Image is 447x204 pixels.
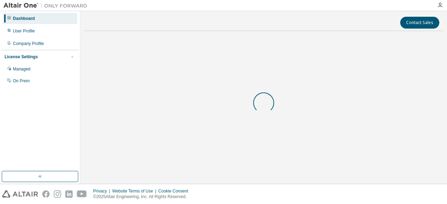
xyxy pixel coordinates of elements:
img: linkedin.svg [65,190,73,198]
div: Company Profile [13,41,44,46]
img: facebook.svg [42,190,50,198]
img: altair_logo.svg [2,190,38,198]
div: Privacy [93,188,112,194]
div: Cookie Consent [158,188,192,194]
div: User Profile [13,28,35,34]
img: Altair One [3,2,91,9]
div: License Settings [5,54,38,60]
div: Managed [13,66,30,72]
div: Website Terms of Use [112,188,158,194]
button: Contact Sales [400,17,439,29]
img: instagram.svg [54,190,61,198]
p: © 2025 Altair Engineering, Inc. All Rights Reserved. [93,194,192,200]
img: youtube.svg [77,190,87,198]
div: On Prem [13,78,30,84]
div: Dashboard [13,16,35,21]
